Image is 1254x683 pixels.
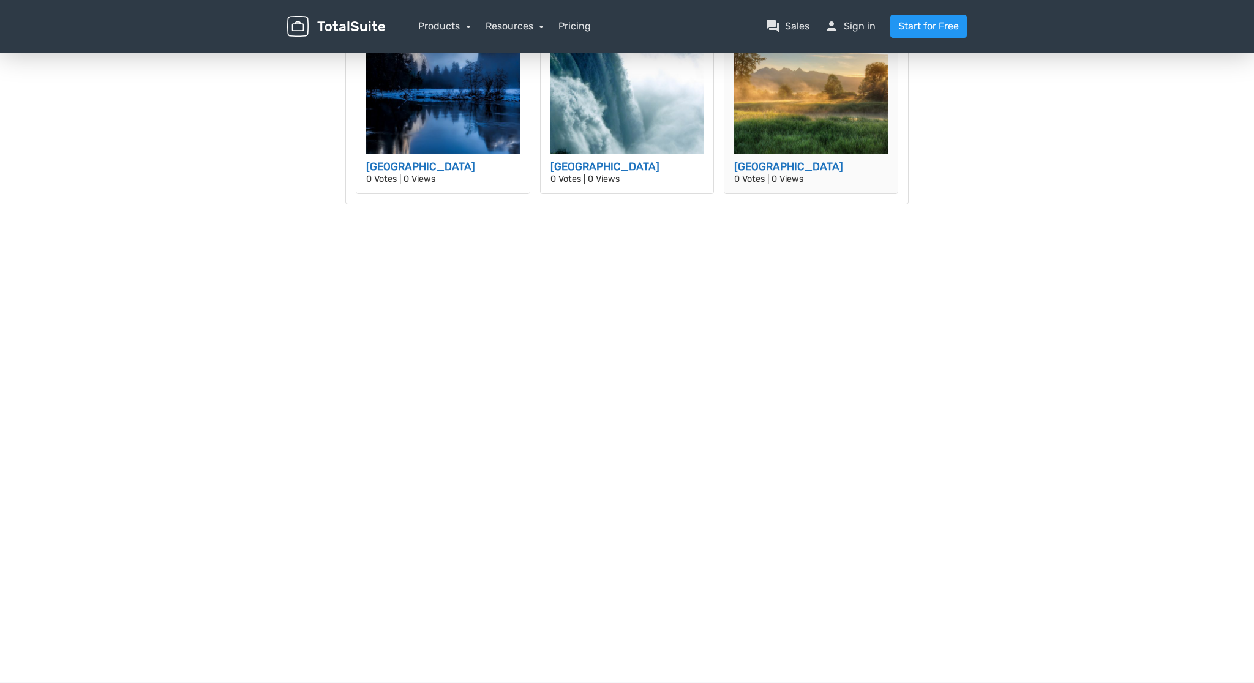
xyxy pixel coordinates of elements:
a: personSign in [824,19,876,34]
a: Start for Free [890,15,967,38]
h3: [GEOGRAPHIC_DATA] [366,160,520,176]
a: question_answerSales [765,19,809,34]
p: 0 Votes | 0 Views [366,176,520,185]
a: Resources [486,20,544,32]
img: yellowstone-national-park-1581879_1920-512x512.jpg [366,2,520,155]
img: british-columbia-3787200_1920-512x512.jpg [734,2,888,155]
p: 0 Votes | 0 Views [734,176,888,185]
img: niagara-falls-218591_1920-512x512.jpg [550,2,704,155]
p: 0 Votes | 0 Views [550,176,704,185]
h3: [GEOGRAPHIC_DATA] [550,160,704,176]
a: Products [418,20,471,32]
img: TotalSuite for WordPress [287,16,385,37]
a: Pricing [558,19,591,34]
span: question_answer [765,19,780,34]
span: person [824,19,839,34]
h3: [GEOGRAPHIC_DATA] [734,160,888,176]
